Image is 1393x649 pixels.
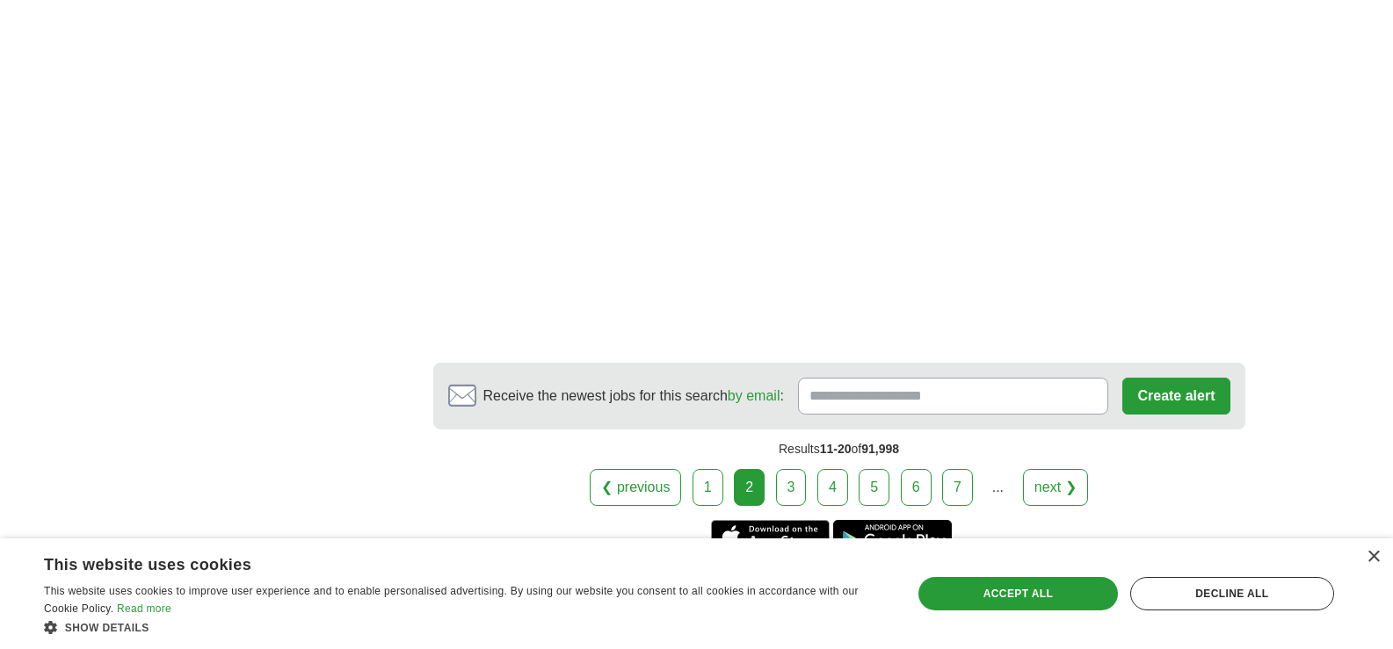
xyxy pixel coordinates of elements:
a: Read more, opens a new window [117,602,171,615]
a: Get the iPhone app [711,520,830,555]
span: This website uses cookies to improve user experience and to enable personalised advertising. By u... [44,585,859,615]
a: 3 [776,469,807,506]
div: Accept all [918,577,1118,610]
span: Receive the newest jobs for this search : [483,386,784,407]
span: Show details [65,622,149,634]
div: ... [980,470,1015,505]
div: Decline all [1130,577,1334,610]
a: 7 [942,469,973,506]
div: This website uses cookies [44,549,843,575]
div: 2 [734,469,765,506]
a: 1 [693,469,723,506]
a: ❮ previous [590,469,681,506]
a: 4 [817,469,848,506]
div: Results of [433,429,1245,469]
div: Show details [44,618,887,636]
a: 5 [859,469,889,506]
a: Get the Android app [833,520,952,555]
button: Create alert [1122,378,1230,415]
div: Close [1367,551,1380,564]
a: next ❯ [1023,469,1088,506]
a: 6 [901,469,932,506]
span: 11-20 [820,442,852,456]
span: 91,998 [861,442,899,456]
a: by email [728,388,780,403]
